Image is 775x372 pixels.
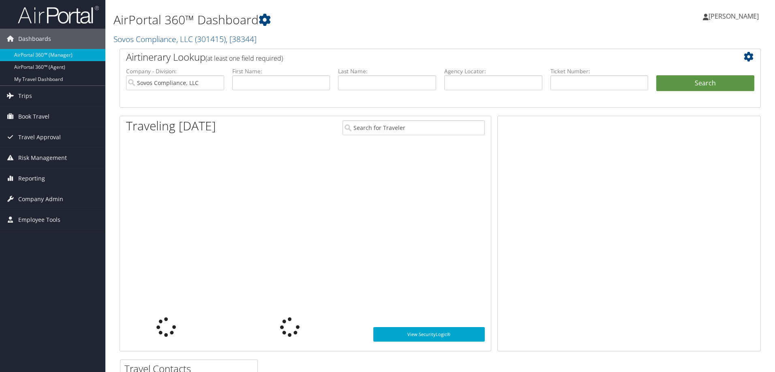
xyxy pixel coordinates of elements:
[18,210,60,230] span: Employee Tools
[232,67,330,75] label: First Name:
[226,34,257,45] span: , [ 38344 ]
[206,54,283,63] span: (at least one field required)
[113,11,549,28] h1: AirPortal 360™ Dashboard
[18,86,32,106] span: Trips
[195,34,226,45] span: ( 301415 )
[113,34,257,45] a: Sovos Compliance, LLC
[550,67,649,75] label: Ticket Number:
[343,120,485,135] input: Search for Traveler
[709,12,759,21] span: [PERSON_NAME]
[18,106,49,127] span: Book Travel
[18,189,63,209] span: Company Admin
[444,67,542,75] label: Agency Locator:
[656,75,754,91] button: Search
[703,4,767,28] a: [PERSON_NAME]
[126,117,216,134] h1: Traveling [DATE]
[18,148,67,168] span: Risk Management
[18,29,51,49] span: Dashboards
[18,168,45,189] span: Reporting
[126,67,224,75] label: Company - Division:
[18,127,61,147] span: Travel Approval
[373,327,485,342] a: View SecurityLogic®
[126,50,701,64] h2: Airtinerary Lookup
[18,5,99,24] img: airportal-logo.png
[338,67,436,75] label: Last Name:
